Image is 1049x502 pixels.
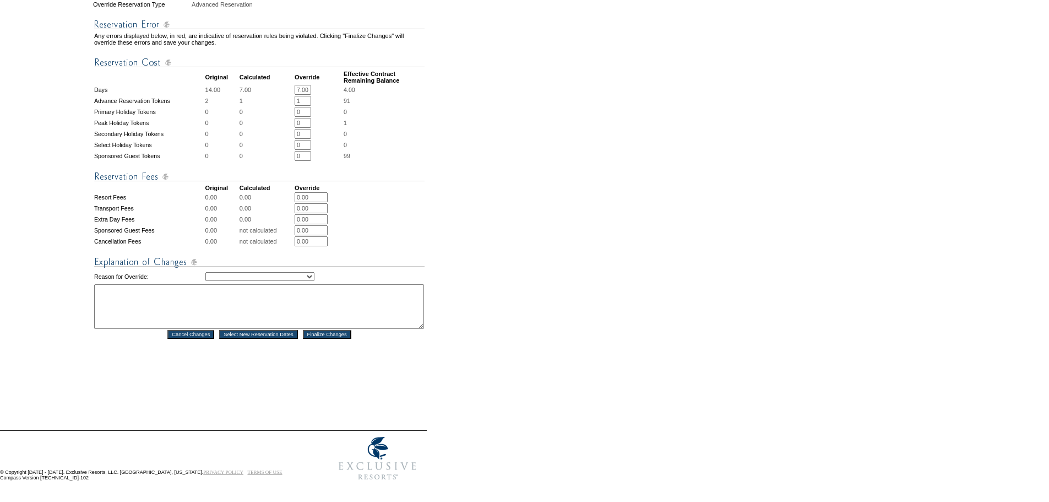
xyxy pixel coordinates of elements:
[240,151,293,161] td: 0
[203,469,243,475] a: PRIVACY POLICY
[167,330,214,339] input: Cancel Changes
[240,185,293,191] td: Calculated
[240,107,293,117] td: 0
[205,192,238,202] td: 0.00
[205,71,238,84] td: Original
[94,129,204,139] td: Secondary Holiday Tokens
[94,151,204,161] td: Sponsored Guest Tokens
[94,192,204,202] td: Resort Fees
[205,236,238,246] td: 0.00
[240,96,293,106] td: 1
[344,98,350,104] span: 91
[295,71,343,84] td: Override
[205,203,238,213] td: 0.00
[205,151,238,161] td: 0
[205,129,238,139] td: 0
[205,107,238,117] td: 0
[248,469,282,475] a: TERMS OF USE
[344,131,347,137] span: 0
[328,431,427,486] img: Exclusive Resorts
[94,107,204,117] td: Primary Holiday Tokens
[344,153,350,159] span: 99
[94,85,204,95] td: Days
[344,142,347,148] span: 0
[94,203,204,213] td: Transport Fees
[240,192,293,202] td: 0.00
[240,118,293,128] td: 0
[94,170,425,183] img: Reservation Fees
[205,140,238,150] td: 0
[94,96,204,106] td: Advance Reservation Tokens
[240,214,293,224] td: 0.00
[240,129,293,139] td: 0
[344,87,355,93] span: 4.00
[94,225,204,235] td: Sponsored Guest Fees
[240,85,293,95] td: 7.00
[93,1,191,8] div: Override Reservation Type
[205,118,238,128] td: 0
[240,71,293,84] td: Calculated
[205,225,238,235] td: 0.00
[94,140,204,150] td: Select Holiday Tokens
[344,120,347,126] span: 1
[94,118,204,128] td: Peak Holiday Tokens
[192,1,426,8] div: Advanced Reservation
[240,225,293,235] td: not calculated
[94,270,204,283] td: Reason for Override:
[94,236,204,246] td: Cancellation Fees
[344,71,425,84] td: Effective Contract Remaining Balance
[94,18,425,31] img: Reservation Errors
[205,214,238,224] td: 0.00
[303,330,351,339] input: Finalize Changes
[240,236,293,246] td: not calculated
[205,185,238,191] td: Original
[205,96,238,106] td: 2
[219,330,298,339] input: Select New Reservation Dates
[344,109,347,115] span: 0
[94,33,425,46] td: Any errors displayed below, in red, are indicative of reservation rules being violated. Clicking ...
[295,185,343,191] td: Override
[205,85,238,95] td: 14.00
[240,140,293,150] td: 0
[94,255,425,269] img: Explanation of Changes
[240,203,293,213] td: 0.00
[94,56,425,69] img: Reservation Cost
[94,214,204,224] td: Extra Day Fees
